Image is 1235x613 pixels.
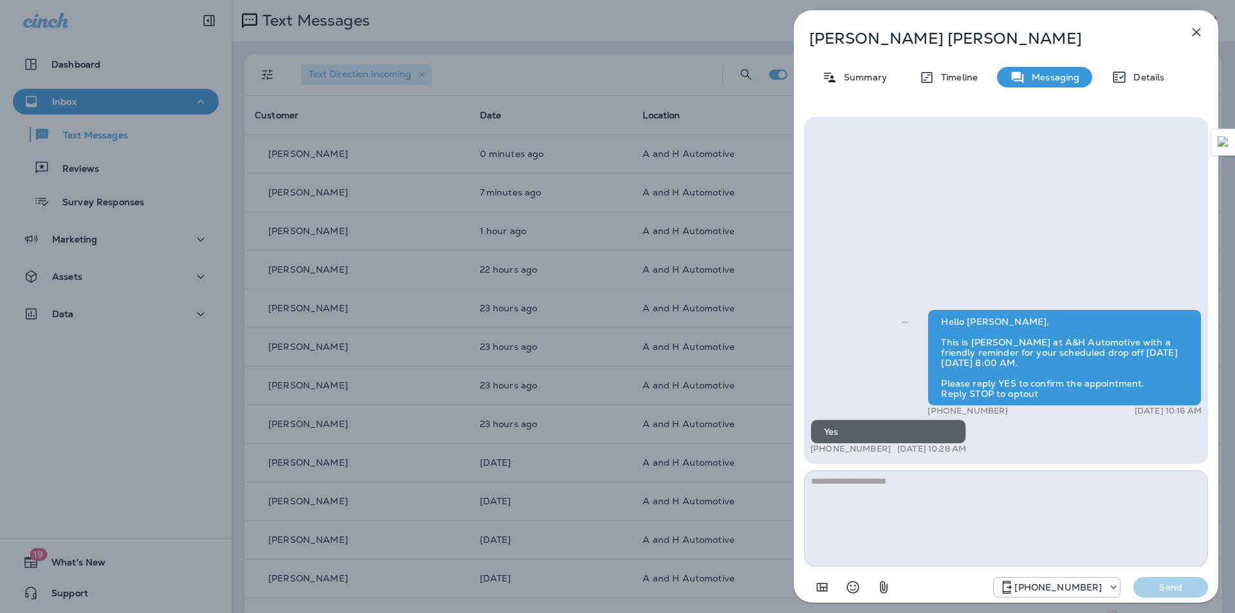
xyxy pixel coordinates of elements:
[928,406,1008,416] p: [PHONE_NUMBER]
[809,574,835,600] button: Add in a premade template
[809,30,1160,48] p: [PERSON_NAME] [PERSON_NAME]
[837,72,887,82] p: Summary
[1025,72,1079,82] p: Messaging
[810,419,966,444] div: Yes
[935,72,978,82] p: Timeline
[1135,406,1202,416] p: [DATE] 10:16 AM
[810,444,891,454] p: [PHONE_NUMBER]
[902,315,908,327] span: Sent
[994,580,1120,595] div: +1 (405) 873-8731
[928,309,1202,406] div: Hello [PERSON_NAME], This is [PERSON_NAME] at A&H Automotive with a friendly reminder for your sc...
[1218,136,1229,148] img: Detect Auto
[897,444,966,454] p: [DATE] 10:28 AM
[1014,582,1102,592] p: [PHONE_NUMBER]
[1127,72,1164,82] p: Details
[840,574,866,600] button: Select an emoji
